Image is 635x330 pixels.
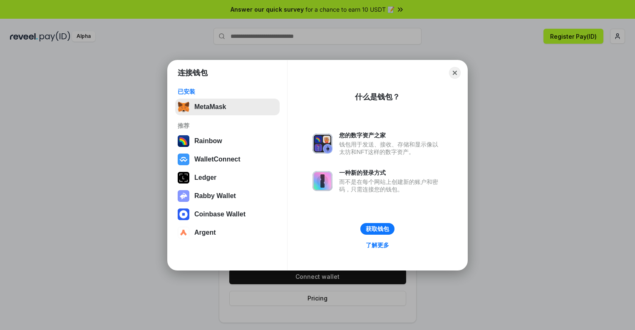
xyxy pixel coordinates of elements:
div: 了解更多 [366,241,389,249]
div: Argent [194,229,216,236]
img: svg+xml,%3Csvg%20width%3D%2228%22%20height%3D%2228%22%20viewBox%3D%220%200%2028%2028%22%20fill%3D... [178,208,189,220]
button: Ledger [175,169,280,186]
button: Coinbase Wallet [175,206,280,223]
div: MetaMask [194,103,226,111]
h1: 连接钱包 [178,68,208,78]
div: 什么是钱包？ [355,92,400,102]
div: Rabby Wallet [194,192,236,200]
img: svg+xml,%3Csvg%20xmlns%3D%22http%3A%2F%2Fwww.w3.org%2F2000%2Fsvg%22%20fill%3D%22none%22%20viewBox... [313,134,332,154]
img: svg+xml,%3Csvg%20xmlns%3D%22http%3A%2F%2Fwww.w3.org%2F2000%2Fsvg%22%20fill%3D%22none%22%20viewBox... [313,171,332,191]
div: 获取钱包 [366,225,389,233]
img: svg+xml,%3Csvg%20width%3D%2228%22%20height%3D%2228%22%20viewBox%3D%220%200%2028%2028%22%20fill%3D... [178,227,189,238]
div: 而不是在每个网站上创建新的账户和密码，只需连接您的钱包。 [339,178,442,193]
img: svg+xml,%3Csvg%20xmlns%3D%22http%3A%2F%2Fwww.w3.org%2F2000%2Fsvg%22%20width%3D%2228%22%20height%3... [178,172,189,184]
img: svg+xml,%3Csvg%20width%3D%22120%22%20height%3D%22120%22%20viewBox%3D%220%200%20120%20120%22%20fil... [178,135,189,147]
div: WalletConnect [194,156,241,163]
div: 一种新的登录方式 [339,169,442,176]
button: WalletConnect [175,151,280,168]
div: Ledger [194,174,216,181]
button: Argent [175,224,280,241]
button: MetaMask [175,99,280,115]
div: Coinbase Wallet [194,211,246,218]
img: svg+xml,%3Csvg%20width%3D%2228%22%20height%3D%2228%22%20viewBox%3D%220%200%2028%2028%22%20fill%3D... [178,154,189,165]
a: 了解更多 [361,240,394,251]
button: Close [449,67,461,79]
div: Rainbow [194,137,222,145]
div: 您的数字资产之家 [339,132,442,139]
div: 已安装 [178,88,277,95]
img: svg+xml,%3Csvg%20xmlns%3D%22http%3A%2F%2Fwww.w3.org%2F2000%2Fsvg%22%20fill%3D%22none%22%20viewBox... [178,190,189,202]
button: Rabby Wallet [175,188,280,204]
img: svg+xml,%3Csvg%20fill%3D%22none%22%20height%3D%2233%22%20viewBox%3D%220%200%2035%2033%22%20width%... [178,101,189,113]
button: Rainbow [175,133,280,149]
div: 钱包用于发送、接收、存储和显示像以太坊和NFT这样的数字资产。 [339,141,442,156]
button: 获取钱包 [360,223,394,235]
div: 推荐 [178,122,277,129]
